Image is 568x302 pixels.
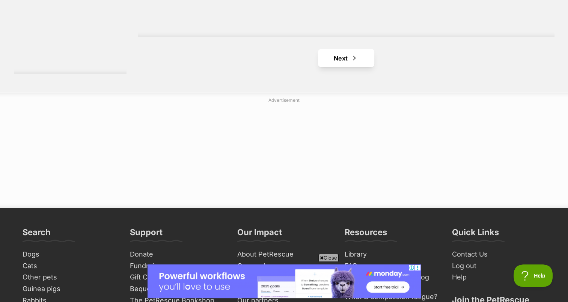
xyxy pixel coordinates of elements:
[449,272,549,283] a: Help
[234,249,334,260] a: About PetRescue
[20,260,119,272] a: Cats
[514,264,553,287] iframe: Help Scout Beacon - Open
[127,249,227,260] a: Donate
[127,272,227,283] a: Gift Cards
[127,260,227,272] a: Fundraise
[452,227,499,242] h3: Quick Links
[20,283,119,295] a: Guinea pigs
[20,272,119,283] a: Other pets
[342,260,441,272] a: FAQ
[138,49,554,67] nav: Pagination
[148,264,421,298] iframe: Advertisement
[234,260,334,272] a: Our work
[342,249,441,260] a: Library
[345,227,387,242] h3: Resources
[318,254,339,261] span: Close
[318,49,374,67] a: Next page
[130,227,163,242] h3: Support
[127,283,227,295] a: Bequests
[20,249,119,260] a: Dogs
[102,107,466,201] iframe: Advertisement
[449,249,549,260] a: Contact Us
[237,227,282,242] h3: Our Impact
[23,227,51,242] h3: Search
[449,260,549,272] a: Log out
